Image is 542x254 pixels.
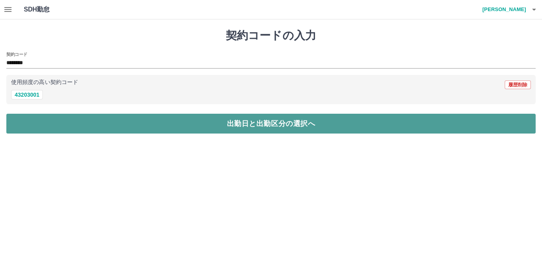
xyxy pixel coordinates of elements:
p: 使用頻度の高い契約コード [11,80,78,85]
h1: 契約コードの入力 [6,29,536,42]
h2: 契約コード [6,51,27,57]
button: 出勤日と出勤区分の選択へ [6,114,536,134]
button: 43203001 [11,90,43,99]
button: 履歴削除 [505,80,531,89]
